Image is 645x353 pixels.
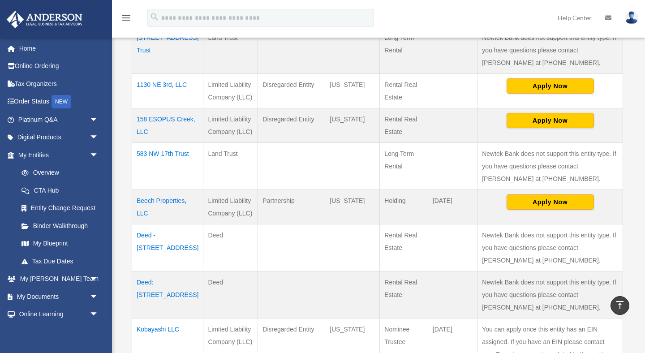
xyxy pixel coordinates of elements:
[6,39,112,57] a: Home
[380,73,428,108] td: Rental Real Estate
[4,11,85,28] img: Anderson Advisors Platinum Portal
[13,164,103,182] a: Overview
[380,271,428,318] td: Rental Real Estate
[380,26,428,74] td: Long Term Rental
[13,217,107,235] a: Binder Walkthrough
[132,26,203,74] td: [STREET_ADDRESS] Trust
[380,142,428,189] td: Long Term Rental
[507,194,594,210] button: Apply Now
[90,288,107,306] span: arrow_drop_down
[90,111,107,129] span: arrow_drop_down
[121,13,132,23] i: menu
[203,108,258,142] td: Limited Liability Company (LLC)
[6,57,112,75] a: Online Ordering
[6,288,112,306] a: My Documentsarrow_drop_down
[203,142,258,189] td: Land Trust
[325,189,380,224] td: [US_STATE]
[477,142,623,189] td: Newtek Bank does not support this entity type. If you have questions please contact [PERSON_NAME]...
[203,26,258,74] td: Land Trust
[13,235,107,253] a: My Blueprint
[6,146,107,164] a: My Entitiesarrow_drop_down
[132,224,203,271] td: Deed - [STREET_ADDRESS]
[6,75,112,93] a: Tax Organizers
[13,252,107,270] a: Tax Due Dates
[6,111,112,129] a: Platinum Q&Aarrow_drop_down
[6,129,112,146] a: Digital Productsarrow_drop_down
[380,224,428,271] td: Rental Real Estate
[477,224,623,271] td: Newtek Bank does not support this entity type. If you have questions please contact [PERSON_NAME]...
[258,73,325,108] td: Disregarded Entity
[150,12,159,22] i: search
[121,16,132,23] a: menu
[203,73,258,108] td: Limited Liability Company (LLC)
[203,271,258,318] td: Deed
[132,271,203,318] td: Deed: [STREET_ADDRESS]
[132,142,203,189] td: 583 NW 17th Trust
[611,296,629,315] a: vertical_align_top
[258,108,325,142] td: Disregarded Entity
[132,108,203,142] td: 158 ESOPUS Creek, LLC
[52,95,71,108] div: NEW
[380,108,428,142] td: Rental Real Estate
[90,146,107,164] span: arrow_drop_down
[90,306,107,324] span: arrow_drop_down
[428,189,477,224] td: [DATE]
[325,73,380,108] td: [US_STATE]
[258,189,325,224] td: Partnership
[203,189,258,224] td: Limited Liability Company (LLC)
[132,73,203,108] td: 1130 NE 3rd, LLC
[477,271,623,318] td: Newtek Bank does not support this entity type. If you have questions please contact [PERSON_NAME]...
[90,129,107,147] span: arrow_drop_down
[507,113,594,128] button: Apply Now
[13,181,107,199] a: CTA Hub
[132,189,203,224] td: Beech Properties, LLC
[380,189,428,224] td: Holding
[477,26,623,74] td: Newtek Bank does not support this entity type. If you have questions please contact [PERSON_NAME]...
[507,78,594,94] button: Apply Now
[90,270,107,288] span: arrow_drop_down
[6,270,112,288] a: My [PERSON_NAME] Teamarrow_drop_down
[13,199,107,217] a: Entity Change Request
[203,224,258,271] td: Deed
[6,93,112,111] a: Order StatusNEW
[615,300,625,310] i: vertical_align_top
[625,11,638,24] img: User Pic
[325,108,380,142] td: [US_STATE]
[6,306,112,323] a: Online Learningarrow_drop_down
